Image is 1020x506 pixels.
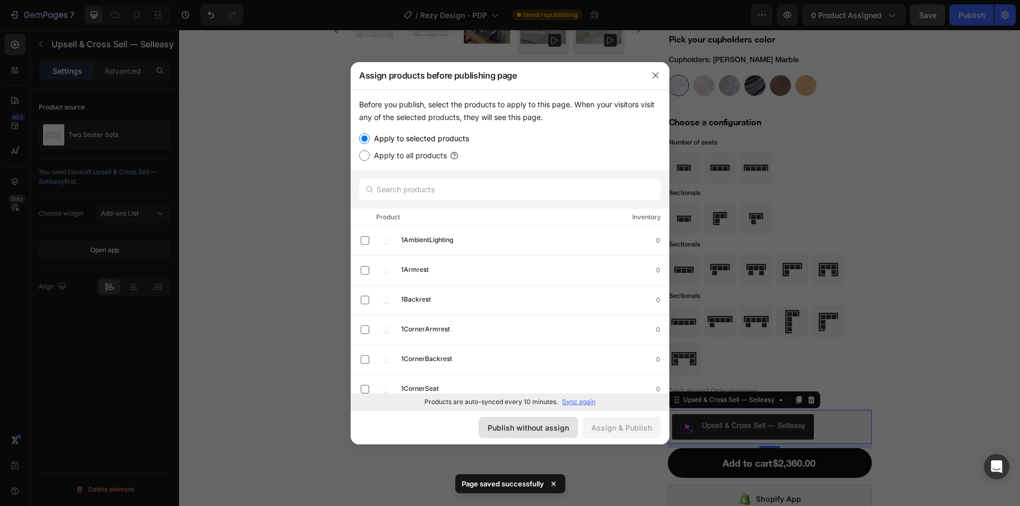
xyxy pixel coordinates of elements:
span: 1CornerArmrest [401,324,450,336]
button: Assign & Publish [582,417,661,438]
div: Publish without assign [488,422,569,433]
div: Assign products before publishing page [351,62,642,89]
div: 0 [656,354,669,365]
button: Publish without assign [479,417,578,438]
img: product-img [376,230,397,251]
p: Pick your cupholders color [490,4,692,15]
p: Choose a configuration [490,87,692,98]
div: 0 [656,384,669,394]
div: 0 [656,324,669,335]
div: 0 [656,265,669,276]
div: /> [351,90,669,410]
button: Add to cart &nbsp; [489,418,693,448]
label: Apply to selected products [370,132,469,145]
input: Search products [359,179,661,200]
div: Open Intercom Messenger [984,454,1009,479]
span: 1Backrest [401,294,431,306]
div: Shopify App [577,463,622,476]
p: Page saved successfully [462,478,544,489]
div: Assign & Publish [591,422,652,433]
div: Product [376,212,400,222]
div: Add to cart [543,427,593,440]
p: Sectionals [490,211,635,219]
legend: Cupholders: [PERSON_NAME] Marble [489,25,621,37]
p: Sectionals [490,262,635,271]
div: 0 [656,235,669,246]
div: Before you publish, select the products to apply to this page. When your visitors visit any of th... [359,98,661,124]
button: Upsell & Cross Sell — Selleasy [493,384,635,410]
p: Number of seats [490,109,692,117]
div: Inventory [632,212,661,222]
div: 0 [656,295,669,305]
span: 1Armrest [401,264,429,276]
img: CJGWisGV0oADEAE=.png [501,391,514,404]
p: Sync again [562,397,596,407]
p: Products are auto-synced every 10 minutes. [424,397,558,407]
div: Upsell & Cross Sell — Selleasy [523,391,626,402]
span: 1AmbientLighting [401,235,453,246]
span: 1CornerBackrest [401,354,452,365]
img: product-img [376,260,397,281]
label: Apply to all products [370,149,447,162]
a: Can’t decide? Order swatches [489,357,578,366]
span: 1CornerSeat [401,383,439,395]
img: product-img [376,289,397,311]
div: $2,360.00 [593,426,637,441]
img: product-img [376,379,397,400]
img: product-img [376,349,397,370]
div: Upsell & Cross Sell — Selleasy [502,365,598,375]
img: product-img [376,319,397,340]
p: Sectionals [490,159,635,168]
